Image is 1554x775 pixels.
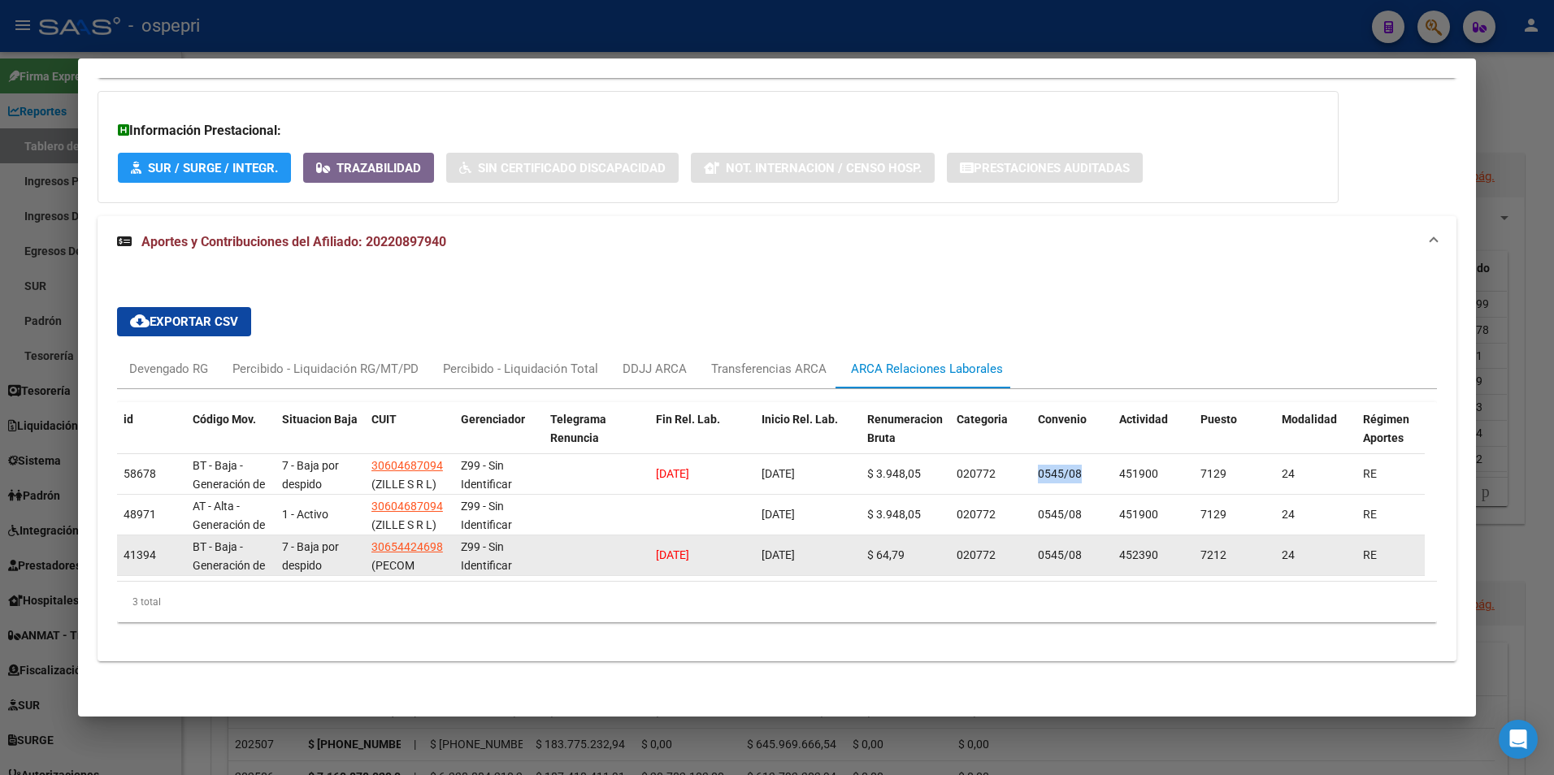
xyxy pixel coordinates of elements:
span: 451900 [1119,508,1158,521]
datatable-header-cell: id [117,402,186,474]
span: Convenio [1038,413,1087,426]
button: Not. Internacion / Censo Hosp. [691,153,935,183]
span: Renumeracion Bruta [867,413,943,444]
span: (PECOM SERVICIOS ENERGIA S.A.U.) [371,559,428,627]
span: Fin Rel. Lab. [656,413,720,426]
span: Z99 - Sin Identificar [461,500,512,531]
span: 58678 [124,467,156,480]
span: 020772 [957,548,996,561]
span: 0545/08 [1038,508,1082,521]
span: 30604687094 [371,500,443,513]
span: 1 - Activo [282,508,328,521]
span: SUR / SURGE / INTEGR. [148,161,278,175]
span: 24 [1282,548,1295,561]
span: 452390 [1119,548,1158,561]
span: Gerenciador [461,413,525,426]
span: [DATE] [656,548,689,561]
span: $ 64,79 [867,548,905,561]
div: Percibido - Liquidación Total [443,360,598,378]
datatable-header-cell: Gerenciador [454,402,544,474]
span: Puesto [1200,413,1237,426]
div: Devengado RG [129,360,208,378]
span: Régimen Aportes [1363,413,1409,444]
span: Z99 - Sin Identificar [461,540,512,572]
span: [DATE] [762,467,795,480]
span: 7212 [1200,548,1226,561]
datatable-header-cell: Código Mov. [186,402,276,474]
span: Z99 - Sin Identificar [461,459,512,491]
span: $ 3.948,05 [867,467,921,480]
button: Trazabilidad [303,153,434,183]
span: [DATE] [656,467,689,480]
mat-icon: cloud_download [130,311,150,331]
span: 020772 [957,508,996,521]
button: Sin Certificado Discapacidad [446,153,679,183]
span: AT - Alta - Generación de clave [193,500,265,550]
div: Aportes y Contribuciones del Afiliado: 20220897940 [98,268,1457,661]
span: CUIT [371,413,397,426]
datatable-header-cell: CUIT [365,402,454,474]
span: BT - Baja - Generación de Clave [193,540,265,591]
div: DDJJ ARCA [623,360,687,378]
span: (ZILLE S R L) [371,518,436,531]
div: Transferencias ARCA [711,360,827,378]
span: Not. Internacion / Censo Hosp. [726,161,922,175]
span: (ZILLE S R L) [371,478,436,491]
button: Prestaciones Auditadas [947,153,1143,183]
div: ARCA Relaciones Laborales [851,360,1003,378]
span: RE [1363,467,1377,480]
span: 24 [1282,467,1295,480]
span: Modalidad [1282,413,1337,426]
datatable-header-cell: Régimen Aportes [1356,402,1438,474]
datatable-header-cell: Telegrama Renuncia [544,402,649,474]
span: RE [1363,548,1377,561]
span: 7129 [1200,467,1226,480]
span: 020772 [957,467,996,480]
span: 30654424698 [371,540,443,553]
datatable-header-cell: Fin Rel. Lab. [649,402,755,474]
span: 7 - Baja por despido [282,540,339,572]
datatable-header-cell: Actividad [1113,402,1194,474]
button: Exportar CSV [117,307,251,336]
datatable-header-cell: Situacion Baja [276,402,365,474]
span: Trazabilidad [336,161,421,175]
span: 451900 [1119,467,1158,480]
mat-expansion-panel-header: Aportes y Contribuciones del Afiliado: 20220897940 [98,216,1457,268]
div: Open Intercom Messenger [1499,720,1538,759]
span: Situacion Baja [282,413,358,426]
span: $ 3.948,05 [867,508,921,521]
span: 7 - Baja por despido [282,459,339,491]
span: Categoria [957,413,1008,426]
span: RE [1363,508,1377,521]
span: 48971 [124,508,156,521]
button: SUR / SURGE / INTEGR. [118,153,291,183]
datatable-header-cell: Convenio [1031,402,1113,474]
h3: Información Prestacional: [118,121,1318,141]
span: Inicio Rel. Lab. [762,413,838,426]
span: 24 [1282,508,1295,521]
span: 30604687094 [371,459,443,472]
span: 0545/08 [1038,548,1082,561]
span: [DATE] [762,508,795,521]
span: id [124,413,133,426]
datatable-header-cell: Renumeracion Bruta [861,402,950,474]
span: Actividad [1119,413,1168,426]
datatable-header-cell: Modalidad [1275,402,1356,474]
span: Aportes y Contribuciones del Afiliado: 20220897940 [141,234,446,249]
span: Sin Certificado Discapacidad [478,161,666,175]
div: Percibido - Liquidación RG/MT/PD [232,360,419,378]
span: Código Mov. [193,413,256,426]
span: 41394 [124,548,156,561]
div: 3 total [117,582,1438,622]
datatable-header-cell: Inicio Rel. Lab. [755,402,861,474]
span: Prestaciones Auditadas [974,161,1130,175]
span: 0545/08 [1038,467,1082,480]
span: Exportar CSV [130,314,238,329]
span: Telegrama Renuncia [550,413,606,444]
datatable-header-cell: Categoria [950,402,1031,474]
span: [DATE] [762,548,795,561]
span: BT - Baja - Generación de Clave [193,459,265,509]
datatable-header-cell: Puesto [1194,402,1275,474]
span: 7129 [1200,508,1226,521]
